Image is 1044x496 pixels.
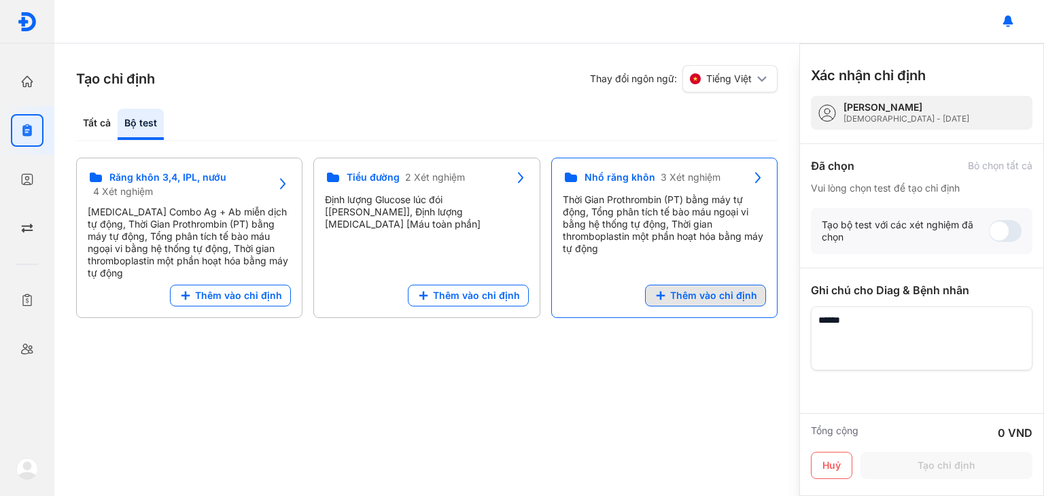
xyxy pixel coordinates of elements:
[590,65,778,92] div: Thay đổi ngôn ngữ:
[645,285,766,306] button: Thêm vào chỉ định
[968,160,1032,172] div: Bỏ chọn tất cả
[408,285,529,306] button: Thêm vào chỉ định
[109,171,226,183] span: Răng khôn 3,4, IPL, nướu
[811,425,858,441] div: Tổng cộng
[811,158,854,174] div: Đã chọn
[347,171,400,183] span: Tiểu đường
[811,282,1032,298] div: Ghi chú cho Diag & Bệnh nhân
[76,69,155,88] h3: Tạo chỉ định
[811,452,852,479] button: Huỷ
[860,452,1032,479] button: Tạo chỉ định
[843,113,969,124] div: [DEMOGRAPHIC_DATA] - [DATE]
[76,109,118,140] div: Tất cả
[433,289,520,302] span: Thêm vào chỉ định
[661,171,720,183] span: 3 Xét nghiệm
[17,12,37,32] img: logo
[405,171,465,183] span: 2 Xét nghiệm
[843,101,969,113] div: [PERSON_NAME]
[118,109,164,140] div: Bộ test
[88,206,291,279] div: [MEDICAL_DATA] Combo Ag + Ab miễn dịch tự động, Thời Gian Prothrombin (PT) bằng máy tự động, Tổng...
[195,289,282,302] span: Thêm vào chỉ định
[670,289,757,302] span: Thêm vào chỉ định
[93,185,153,198] span: 4 Xét nghiệm
[998,425,1032,441] div: 0 VND
[811,66,926,85] h3: Xác nhận chỉ định
[16,458,38,480] img: logo
[325,194,528,230] div: Định lượng Glucose lúc đói [[PERSON_NAME]], Định lượng [MEDICAL_DATA] [Máu toàn phần]
[563,194,766,255] div: Thời Gian Prothrombin (PT) bằng máy tự động, Tổng phân tích tế bào máu ngoại vi bằng hệ thống tự ...
[585,171,655,183] span: Nhổ răng khôn
[822,219,989,243] div: Tạo bộ test với các xét nghiệm đã chọn
[706,73,752,85] span: Tiếng Việt
[811,182,1032,194] div: Vui lòng chọn test để tạo chỉ định
[170,285,291,306] button: Thêm vào chỉ định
